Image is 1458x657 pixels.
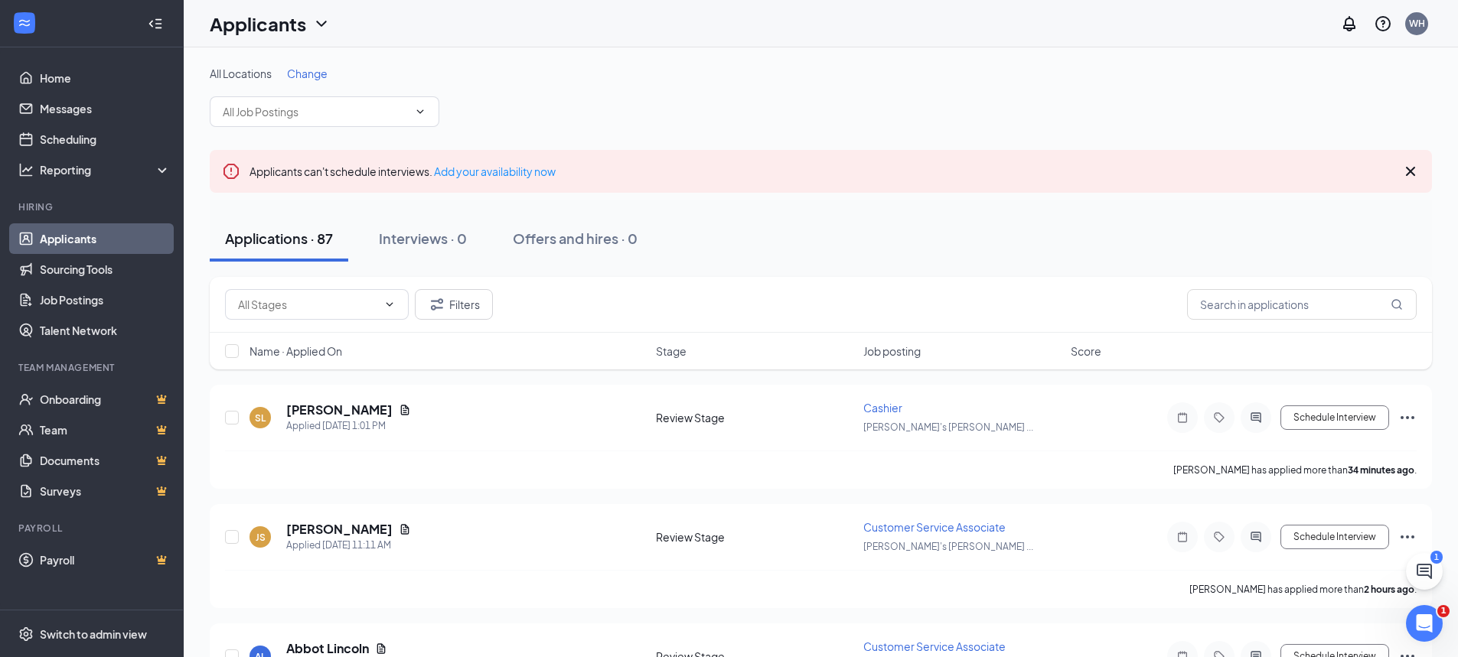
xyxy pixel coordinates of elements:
[415,289,493,320] button: Filter Filters
[40,384,171,415] a: OnboardingCrown
[18,361,168,374] div: Team Management
[375,642,387,655] svg: Document
[863,401,902,415] span: Cashier
[40,124,171,154] a: Scheduling
[40,93,171,124] a: Messages
[863,421,1033,433] span: [PERSON_NAME]'s [PERSON_NAME] ...
[18,162,34,177] svg: Analysis
[1189,583,1417,596] p: [PERSON_NAME] has applied more than .
[1430,551,1443,564] div: 1
[238,296,377,313] input: All Stages
[1173,463,1417,476] p: [PERSON_NAME] has applied more than .
[1210,531,1228,543] svg: Tag
[40,415,171,445] a: TeamCrown
[286,521,393,538] h5: [PERSON_NAME]
[1173,531,1192,543] svg: Note
[863,541,1033,552] span: [PERSON_NAME]'s [PERSON_NAME] ...
[1415,562,1434,581] svg: ChatActive
[399,404,411,416] svg: Document
[40,285,171,315] a: Job Postings
[863,343,921,359] span: Job posting
[40,626,147,642] div: Switch to admin view
[656,410,854,425] div: Review Stage
[222,162,240,181] svg: Error
[223,103,408,120] input: All Job Postings
[399,523,411,535] svg: Document
[286,418,411,434] div: Applied [DATE] 1:01 PM
[1173,411,1192,424] svg: Note
[863,639,1006,653] span: Customer Service Associate
[250,164,556,178] span: Applicants can't schedule interviews.
[18,522,168,535] div: Payroll
[40,254,171,285] a: Sourcing Tools
[18,626,34,642] svg: Settings
[40,223,171,254] a: Applicants
[1187,289,1417,320] input: Search in applications
[656,343,687,359] span: Stage
[210,11,306,37] h1: Applicants
[1398,408,1417,427] svg: Ellipses
[40,445,171,476] a: DocumentsCrown
[40,545,171,575] a: PayrollCrown
[1247,411,1265,424] svg: ActiveChat
[1348,464,1414,476] b: 34 minutes ago
[210,67,272,80] span: All Locations
[434,164,556,178] a: Add your availability now
[1391,298,1403,311] svg: MagnifyingGlass
[1437,605,1450,617] span: 1
[1364,584,1414,595] b: 2 hours ago
[1071,343,1101,359] span: Score
[225,229,333,248] div: Applications · 87
[513,229,638,248] div: Offers and hires · 0
[40,476,171,506] a: SurveysCrown
[1406,553,1443,590] button: ChatActive
[1280,405,1389,430] button: Schedule Interview
[863,520,1006,534] span: Customer Service Associate
[17,15,32,31] svg: WorkstreamLogo
[1398,528,1417,546] svg: Ellipses
[656,529,854,545] div: Review Stage
[1210,411,1228,424] svg: Tag
[286,640,369,657] h5: Abbot Lincoln
[287,67,328,80] span: Change
[1374,15,1392,33] svg: QuestionInfo
[1409,17,1425,30] div: WH
[148,16,163,31] svg: Collapse
[312,15,331,33] svg: ChevronDown
[1247,531,1265,543] svg: ActiveChat
[40,162,171,177] div: Reporting
[428,295,446,314] svg: Filter
[40,315,171,346] a: Talent Network
[1401,162,1420,181] svg: Cross
[1406,605,1443,642] iframe: Intercom live chat
[1340,15,1359,33] svg: Notifications
[1280,525,1389,549] button: Schedule Interview
[286,538,411,553] div: Applied [DATE] 11:11 AM
[40,63,171,93] a: Home
[286,402,393,418] h5: [PERSON_NAME]
[255,411,266,424] div: SL
[383,298,396,311] svg: ChevronDown
[379,229,467,248] div: Interviews · 0
[250,343,342,359] span: Name · Applied On
[256,531,266,544] div: JS
[414,106,426,118] svg: ChevronDown
[18,200,168,213] div: Hiring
